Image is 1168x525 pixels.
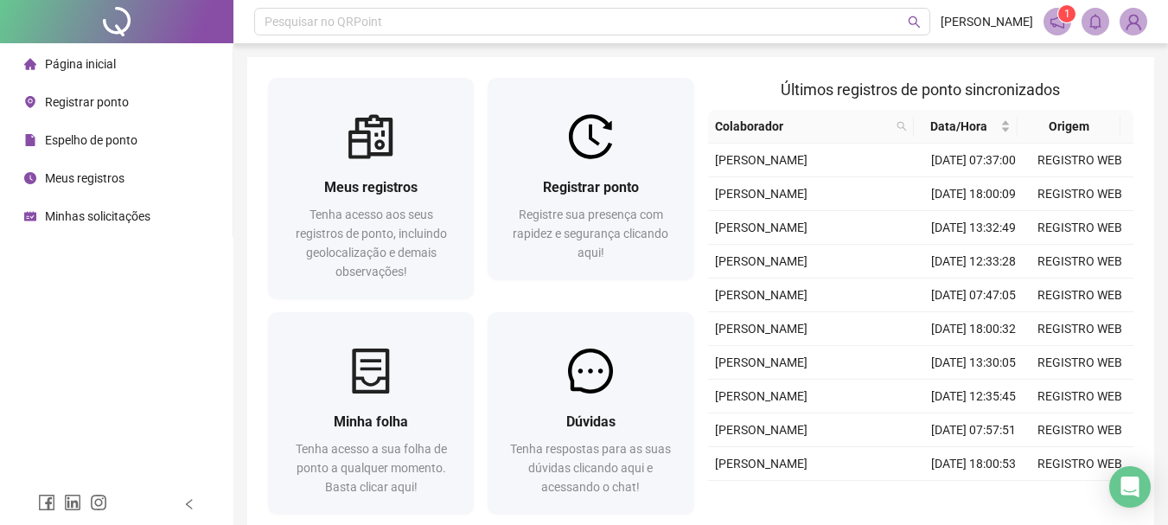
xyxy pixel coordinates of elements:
span: Minha folha [334,413,408,430]
span: [PERSON_NAME] [941,12,1033,31]
td: REGISTRO WEB [1027,279,1133,312]
span: Data/Hora [921,117,996,136]
a: Registrar pontoRegistre sua presença com rapidez e segurança clicando aqui! [488,78,693,279]
span: 1 [1064,8,1070,20]
span: search [893,113,910,139]
th: Origem [1018,110,1120,144]
span: [PERSON_NAME] [715,288,807,302]
td: [DATE] 18:00:09 [921,177,1027,211]
span: Últimos registros de ponto sincronizados [781,80,1060,99]
span: home [24,58,36,70]
td: REGISTRO WEB [1027,177,1133,211]
sup: 1 [1058,5,1075,22]
span: Tenha acesso aos seus registros de ponto, incluindo geolocalização e demais observações! [296,208,447,279]
td: [DATE] 18:00:32 [921,312,1027,346]
th: Data/Hora [914,110,1017,144]
td: REGISTRO WEB [1027,312,1133,346]
td: [DATE] 07:47:05 [921,279,1027,312]
span: Tenha respostas para as suas dúvidas clicando aqui e acessando o chat! [510,442,671,494]
a: Meus registrosTenha acesso aos seus registros de ponto, incluindo geolocalização e demais observa... [268,78,474,298]
td: [DATE] 13:30:05 [921,346,1027,380]
span: Meus registros [324,179,418,195]
span: [PERSON_NAME] [715,221,807,234]
a: Minha folhaTenha acesso a sua folha de ponto a qualquer momento. Basta clicar aqui! [268,312,474,514]
span: facebook [38,494,55,511]
td: [DATE] 13:32:49 [921,211,1027,245]
span: [PERSON_NAME] [715,153,807,167]
span: [PERSON_NAME] [715,389,807,403]
td: [DATE] 12:35:45 [921,380,1027,413]
span: Dúvidas [566,413,616,430]
span: [PERSON_NAME] [715,355,807,369]
span: schedule [24,210,36,222]
span: [PERSON_NAME] [715,423,807,437]
span: file [24,134,36,146]
span: linkedin [64,494,81,511]
td: [DATE] 12:33:28 [921,245,1027,279]
td: [DATE] 07:57:51 [921,413,1027,447]
span: [PERSON_NAME] [715,187,807,201]
span: Página inicial [45,57,116,71]
span: Registre sua presença com rapidez e segurança clicando aqui! [513,208,668,259]
span: Espelho de ponto [45,133,137,147]
td: [DATE] 18:00:53 [921,447,1027,481]
span: search [897,121,907,131]
span: Registrar ponto [543,179,639,195]
td: REGISTRO WEB [1027,481,1133,515]
td: REGISTRO WEB [1027,380,1133,413]
span: [PERSON_NAME] [715,254,807,268]
span: Tenha acesso a sua folha de ponto a qualquer momento. Basta clicar aqui! [296,442,447,494]
td: [DATE] 13:28:34 [921,481,1027,515]
span: clock-circle [24,172,36,184]
span: left [183,498,195,510]
div: Open Intercom Messenger [1109,466,1151,508]
span: Colaborador [715,117,890,136]
span: Minhas solicitações [45,209,150,223]
span: notification [1050,14,1065,29]
td: REGISTRO WEB [1027,447,1133,481]
span: bell [1088,14,1103,29]
span: environment [24,96,36,108]
span: search [908,16,921,29]
span: [PERSON_NAME] [715,457,807,471]
a: DúvidasTenha respostas para as suas dúvidas clicando aqui e acessando o chat! [488,312,693,514]
span: instagram [90,494,107,511]
td: REGISTRO WEB [1027,245,1133,279]
span: Registrar ponto [45,95,129,109]
td: REGISTRO WEB [1027,211,1133,245]
td: REGISTRO WEB [1027,144,1133,177]
td: REGISTRO WEB [1027,346,1133,380]
span: [PERSON_NAME] [715,322,807,336]
td: REGISTRO WEB [1027,413,1133,447]
img: 93699 [1120,9,1146,35]
td: [DATE] 07:37:00 [921,144,1027,177]
span: Meus registros [45,171,124,185]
